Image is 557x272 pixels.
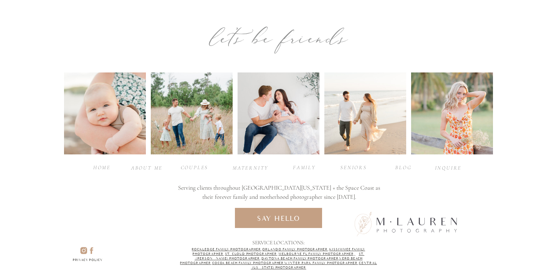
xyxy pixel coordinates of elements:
[75,31,104,38] a: About
[250,214,307,222] a: say hello
[192,248,261,251] a: Rockledge Family Photographer
[396,31,437,38] a: blog
[156,31,197,38] a: Maternity
[252,239,305,246] p: Service Locations:
[179,164,210,171] a: Couples
[388,164,419,171] a: BLOG
[433,164,463,171] a: INQUIRE
[338,164,369,171] a: seniors
[64,258,111,264] a: Privacy policy
[131,164,163,171] a: about ME
[278,252,355,256] a: Melbourne Fl Family Photographer,
[244,19,313,22] a: Photography
[110,31,150,38] a: Couples
[158,19,400,56] div: let’s be friends
[233,164,267,171] a: maternity
[225,252,277,256] a: ST. CLOUD Photographer
[437,31,477,38] a: inquire
[261,257,339,260] a: Daytona Beach Family Photographer
[176,183,382,203] h3: Serving clients throughout [GEOGRAPHIC_DATA][US_STATE] + the Space Coast as their forever family ...
[262,248,328,251] a: Orlando Family Photographer
[180,247,377,270] p: , , , , , , , , ,
[289,164,319,171] a: family
[87,164,117,171] a: Home
[284,261,358,265] a: Winter Park Family Photographer
[212,261,284,265] a: Cocoa Beach Family Photographer
[224,9,333,17] a: M. Lauren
